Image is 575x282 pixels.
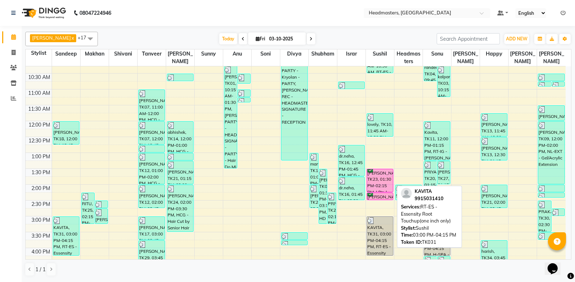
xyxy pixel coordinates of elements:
[281,233,307,239] div: Anu, TK37, 03:30 PM-03:45 PM, TH-EB - Eyebrows
[309,49,337,58] span: Shubham
[538,233,565,239] div: PRAKARAM, TK30, 03:30 PM-03:45 PM, O3-MSK-DTAN - D-Tan Pack
[338,82,364,89] div: [PERSON_NAME], TK06, 10:45 AM-11:00 AM, HS - Styling
[437,33,500,44] input: Search Appointment
[480,49,508,58] span: Happy
[95,209,108,224] div: [PERSON_NAME], TK22, 02:45 PM-03:15 PM, BRD-clri - [PERSON_NAME] Color Igora
[27,105,52,113] div: 11:30 AM
[538,82,551,86] div: [PERSON_NAME], TK05, 10:45 AM-10:50 AM, TH-FH - Forehead
[252,49,280,58] span: Soni
[30,169,52,176] div: 1:30 PM
[401,239,422,245] span: Token ID:
[328,193,336,224] div: PRIYA, TK20, 02:15 PM-03:15 PM, HCL - Hair Cut by Senior Hair Stylist
[95,201,108,208] div: [PERSON_NAME], TK22, 02:30 PM-02:45 PM, HS - Styling
[401,204,420,210] span: Services:
[367,169,393,192] div: [PERSON_NAME], TK23, 01:30 PM-02:15 PM, Hlts-L - Highlights
[423,49,451,58] span: Sonu
[401,225,416,231] span: Stylist:
[30,248,52,256] div: 4:00 PM
[415,188,432,194] span: KAVITA
[139,241,165,271] div: [PERSON_NAME], TK29, 03:45 PM-04:45 PM, HCG - Hair Cut by Senior Hair Stylist
[18,3,68,23] img: logo
[139,90,165,120] div: [PERSON_NAME], TK07, 11:00 AM-12:00 PM, HCG - Hair Cut by Senior Hair Stylist
[401,232,413,238] span: Time:
[78,35,92,40] span: +17
[451,49,480,66] span: [PERSON_NAME]
[139,185,165,208] div: [PERSON_NAME], TK12, 02:00 PM-02:45 PM, BRD - [PERSON_NAME]
[27,137,52,145] div: 12:30 PM
[30,185,52,192] div: 2:00 PM
[195,49,223,58] span: Sunny
[509,49,537,66] span: [PERSON_NAME]
[366,49,394,58] span: Sushil
[310,153,318,184] div: mannat, TK15, 01:00 PM-02:00 PM, HCL - Hair Cut by Senior Hair Stylist
[401,232,458,239] div: 03:00 PM-04:15 PM
[394,49,423,66] span: Headmasters
[27,89,52,97] div: 11:00 AM
[30,153,52,160] div: 1:00 PM
[82,193,94,224] div: RITU, TK25, 02:15 PM-03:15 PM, HCG - Hair Cut by Senior Hair Stylist
[254,36,267,41] span: Fri
[81,49,109,58] span: Makhan
[280,49,308,58] span: Divya
[481,241,507,263] div: harish, TK34, 03:45 PM-04:30 PM, HCGD - Hair Cut by Creative Director
[424,122,450,160] div: Kavita, TK11, 12:00 PM-01:15 PM, RT-IG - [PERSON_NAME] Touchup(one inch only)
[401,225,458,232] div: Sushil
[545,253,568,275] iframe: chat widget
[138,49,166,58] span: Tanveer
[139,145,165,152] div: [PERSON_NAME], TK07, 12:45 PM-01:00 PM, O3-MSK-POW - Power Mask
[30,216,52,224] div: 3:00 PM
[30,201,52,208] div: 2:30 PM
[167,153,193,160] div: [PERSON_NAME], TK27, 01:00 PM-01:15 PM, HS - Styling
[71,35,74,41] a: x
[53,217,79,255] div: KAVITA, TK31, 03:00 PM-04:15 PM, RT-ES - Essensity Root Touchup(one inch only)
[167,74,193,81] div: [PERSON_NAME], TK06, 10:30 AM-10:45 AM, HS - Styling
[538,74,565,81] div: [PERSON_NAME], TK05, 10:30 AM-10:45 AM, TH-EB - Eyebrows
[481,114,507,136] div: [PERSON_NAME], TK13, 11:45 AM-12:30 PM, HCGD - Hair Cut by Creative Director
[167,185,193,232] div: [PERSON_NAME], TK24, 02:00 PM-03:30 PM, HCG - Hair Cut by Senior Hair Stylist,BRD - [PERSON_NAME]...
[367,114,393,136] div: lovely, TK10, 11:45 AM-12:30 PM, GL-[PERSON_NAME] Global
[109,49,137,58] span: Shivani
[415,195,444,202] div: 9915031410
[267,34,303,44] input: 2025-10-03
[281,34,307,160] div: [PERSON_NAME], TK01, 09:15 AM-01:15 PM, MUKRY-PARTY - Kryolan - PARTY,[PERSON_NAME]-REC - HEADMAS...
[538,122,565,184] div: [PERSON_NAME], TK09, 12:00 PM-02:00 PM, NL-EXT - Gel/Acrylic Extension
[424,161,437,192] div: PRIYA, TK20, 01:15 PM-02:15 PM, HCL - Hair Cut by Senior Hair Stylist
[35,266,46,273] span: 1 / 1
[504,34,529,44] button: ADD NEW
[310,185,318,208] div: [PERSON_NAME], TK26, 02:00 PM-02:45 PM, BD - Blow dry
[401,188,412,199] img: profile
[79,3,111,23] b: 08047224946
[538,185,565,192] div: [PERSON_NAME], TK33, 02:00 PM-02:15 PM, TH-EB - Eyebrows
[538,193,565,197] div: [PERSON_NAME], TK33, 02:15 PM-02:20 PM, TH-UL - [GEOGRAPHIC_DATA]
[224,66,237,168] div: [PERSON_NAME], TK01, 10:15 AM-01:30 PM, [PERSON_NAME]-PARTY - HEADMASTERS SIGNATURE - PARTY,HD - ...
[337,49,366,58] span: Israr
[167,122,193,152] div: abhishek, TK14, 12:00 PM-01:00 PM, HCG - Hair Cut by Senior Hair Stylist
[139,122,165,144] div: [PERSON_NAME], TK07, 12:00 PM-12:45 PM, BRD - [PERSON_NAME]
[219,33,237,44] span: Today
[281,241,307,245] div: Anu, TK37, 03:45 PM-03:50 PM, TH-UL - [GEOGRAPHIC_DATA]
[506,36,527,41] span: ADD NEW
[437,161,450,184] div: [PERSON_NAME], TK27, 01:15 PM-02:00 PM, BD - Blow dry
[223,49,251,58] span: Anu
[238,90,250,97] div: Headmasters, TK08, 11:00 AM-11:15 AM, TH-EB - Eyebrows
[167,161,193,184] div: [PERSON_NAME], TK21, 01:15 PM-02:00 PM, BRD - [PERSON_NAME]
[338,177,364,200] div: dr.neha, TK16, 01:45 PM-02:30 PM, BRD - [PERSON_NAME]
[481,185,507,208] div: [PERSON_NAME], TK21, 02:00 PM-02:45 PM, BRD - [PERSON_NAME]
[338,145,364,176] div: dr.neha, TK16, 12:45 PM-01:45 PM, HCG - Hair Cut by Senior Hair Stylist
[437,66,450,97] div: kalpana, TK03, 10:15 AM-11:15 AM, HCL - Hair Cut by Senior Hair Stylist
[30,232,52,240] div: 3:30 PM
[538,106,565,120] div: [PERSON_NAME], TK19, 11:30 AM-12:00 PM, NL-PP - Power Polish (Shellac)
[27,121,52,129] div: 12:00 PM
[166,49,194,66] span: [PERSON_NAME]
[139,217,165,239] div: [PERSON_NAME], TK17, 03:00 PM-03:45 PM, BRD - [PERSON_NAME]
[238,74,250,83] div: [PERSON_NAME], TK02, 10:30 AM-10:50 AM, TH-EB - Eyebrows,TH-UL - [GEOGRAPHIC_DATA]
[537,49,566,66] span: [PERSON_NAME]
[32,35,71,41] span: [PERSON_NAME]
[552,82,565,86] div: [PERSON_NAME], TK05, 10:45 AM-10:50 AM, TH-UL - Upper lips
[552,209,565,216] div: [PERSON_NAME], TK26, 02:45 PM-03:00 PM, TH-EB - Eyebrows
[27,74,52,81] div: 10:30 AM
[481,137,507,160] div: [PERSON_NAME], TK13, 12:30 PM-01:15 PM, BRD - [PERSON_NAME]
[367,217,393,255] div: KAVITA, TK31, 03:00 PM-04:15 PM, RT-ES - Essensity Root Touchup(one inch only)
[52,49,80,58] span: Sandeep
[367,193,393,200] div: [PERSON_NAME], TK23, 02:15 PM-02:30 PM, GL-[PERSON_NAME] Global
